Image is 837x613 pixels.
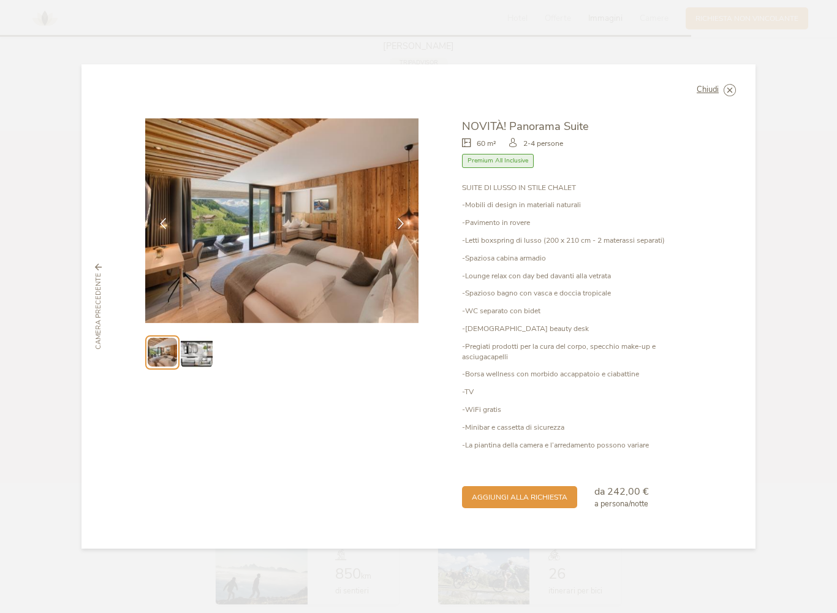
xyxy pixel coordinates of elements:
p: -Pregiati prodotti per la cura del corpo, specchio make-up e asciugacapelli [462,341,692,362]
p: -Spazioso bagno con vasca e doccia tropicale [462,288,692,299]
p: SUITE DI LUSSO IN STILE CHALET [462,183,692,193]
span: NOVITÀ! Panorama Suite [462,118,589,134]
span: Premium All Inclusive [462,154,534,168]
p: -Minibar e cassetta di sicurezza [462,422,692,433]
img: Preview [148,338,176,367]
img: Preview [181,337,212,368]
p: -Lounge relax con day bed davanti alla vetrata [462,271,692,281]
p: -WC separato con bidet [462,306,692,316]
p: -WiFi gratis [462,405,692,415]
p: -La piantina della camera e l’arredamento possono variare [462,440,692,451]
p: -Spaziosa cabina armadio [462,253,692,264]
p: -TV [462,387,692,397]
p: -Letti boxspring di lusso (200 x 210 cm - 2 materassi separati) [462,235,692,246]
p: -Mobili di design in materiali naturali [462,200,692,210]
p: -Pavimento in rovere [462,218,692,228]
p: -Borsa wellness con morbido accappatoio e ciabattine [462,369,692,379]
span: Camera precedente [94,273,104,349]
img: NOVITÀ! Panorama Suite [145,118,418,323]
span: 60 m² [477,139,496,149]
p: -[DEMOGRAPHIC_DATA] beauty desk [462,324,692,334]
span: 2-4 persone [523,139,563,149]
